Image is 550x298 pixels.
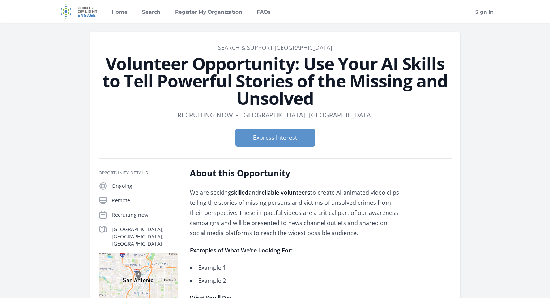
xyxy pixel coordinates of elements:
strong: Examples of What We're Looking For: [190,246,293,254]
button: Express Interest [235,129,315,147]
p: Ongoing [112,182,178,190]
p: Remote [112,197,178,204]
a: Search & Support [GEOGRAPHIC_DATA] [218,44,332,52]
dd: Recruiting now [178,110,233,120]
li: Example 1 [190,263,401,273]
li: Example 2 [190,276,401,286]
h1: Volunteer Opportunity: Use Your AI Skills to Tell Powerful Stories of the Missing and Unsolved [99,55,452,107]
h3: Opportunity Details [99,170,178,176]
dd: [GEOGRAPHIC_DATA], [GEOGRAPHIC_DATA] [241,110,373,120]
strong: skilled [231,189,248,196]
p: [GEOGRAPHIC_DATA], [GEOGRAPHIC_DATA], [GEOGRAPHIC_DATA] [112,226,178,247]
p: Recruiting now [112,211,178,219]
h2: About this Opportunity [190,167,401,179]
div: • [236,110,238,120]
p: We are seeking and to create AI-animated video clips telling the stories of missing persons and v... [190,187,401,238]
strong: reliable volunteers [259,189,310,196]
